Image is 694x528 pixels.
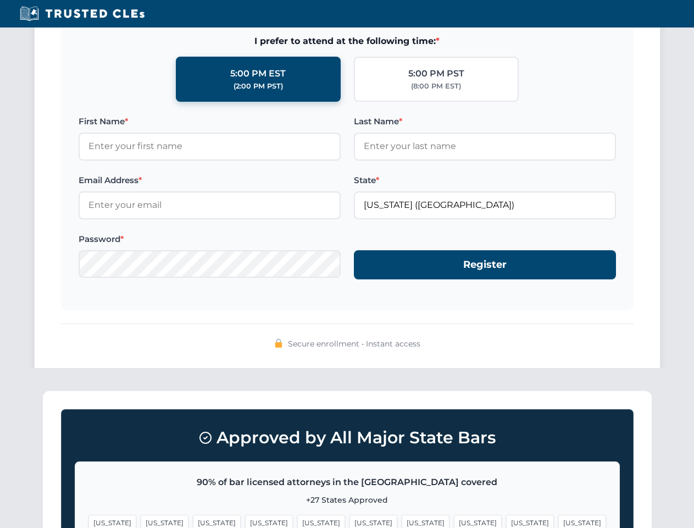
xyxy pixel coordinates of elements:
[79,133,341,160] input: Enter your first name
[79,174,341,187] label: Email Address
[354,133,616,160] input: Enter your last name
[354,250,616,279] button: Register
[354,115,616,128] label: Last Name
[354,191,616,219] input: Florida (FL)
[88,475,606,490] p: 90% of bar licensed attorneys in the [GEOGRAPHIC_DATA] covered
[75,423,620,453] h3: Approved by All Major State Bars
[354,174,616,187] label: State
[234,81,283,92] div: (2:00 PM PST)
[79,115,341,128] label: First Name
[411,81,461,92] div: (8:00 PM EST)
[288,338,420,350] span: Secure enrollment • Instant access
[16,5,148,22] img: Trusted CLEs
[230,67,286,81] div: 5:00 PM EST
[88,494,606,506] p: +27 States Approved
[408,67,464,81] div: 5:00 PM PST
[274,339,283,348] img: 🔒
[79,191,341,219] input: Enter your email
[79,34,616,48] span: I prefer to attend at the following time:
[79,233,341,246] label: Password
